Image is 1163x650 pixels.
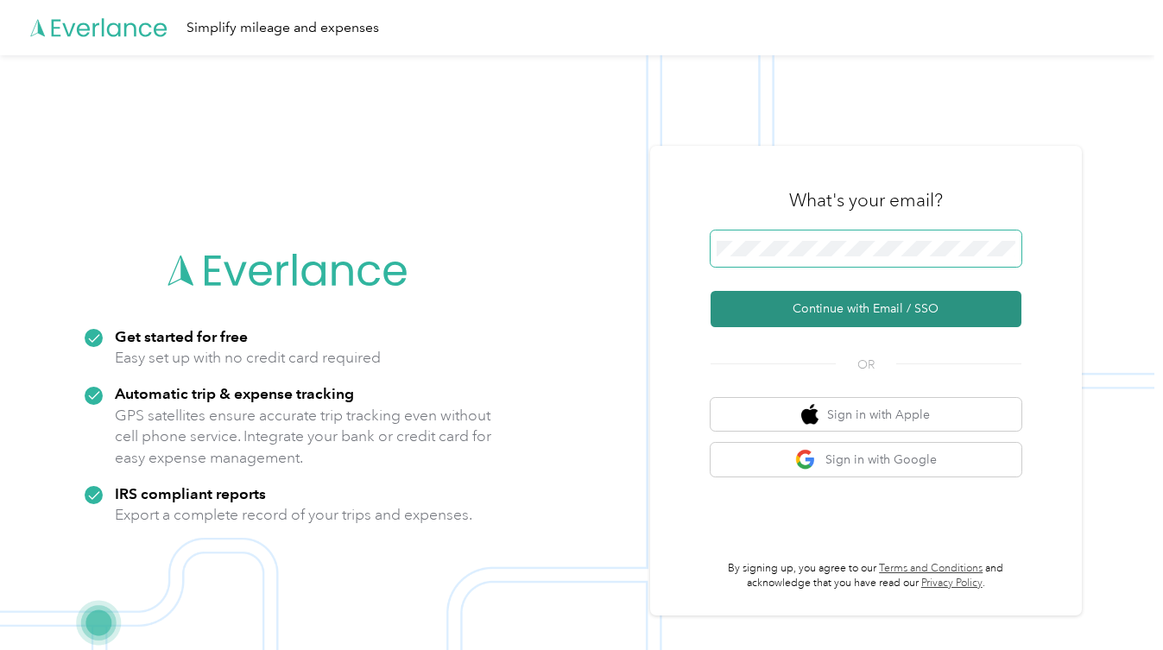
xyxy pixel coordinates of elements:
a: Privacy Policy [921,577,983,590]
p: Easy set up with no credit card required [115,347,381,369]
p: By signing up, you agree to our and acknowledge that you have read our . [711,561,1021,591]
strong: IRS compliant reports [115,484,266,502]
img: apple logo [801,404,819,426]
div: Simplify mileage and expenses [186,17,379,39]
button: Continue with Email / SSO [711,291,1021,327]
span: OR [836,356,896,374]
strong: Automatic trip & expense tracking [115,384,354,402]
button: google logoSign in with Google [711,443,1021,476]
p: Export a complete record of your trips and expenses. [115,504,472,526]
button: apple logoSign in with Apple [711,398,1021,432]
strong: Get started for free [115,327,248,345]
img: google logo [795,449,817,470]
p: GPS satellites ensure accurate trip tracking even without cell phone service. Integrate your bank... [115,405,492,469]
h3: What's your email? [789,188,943,212]
a: Terms and Conditions [879,562,983,575]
